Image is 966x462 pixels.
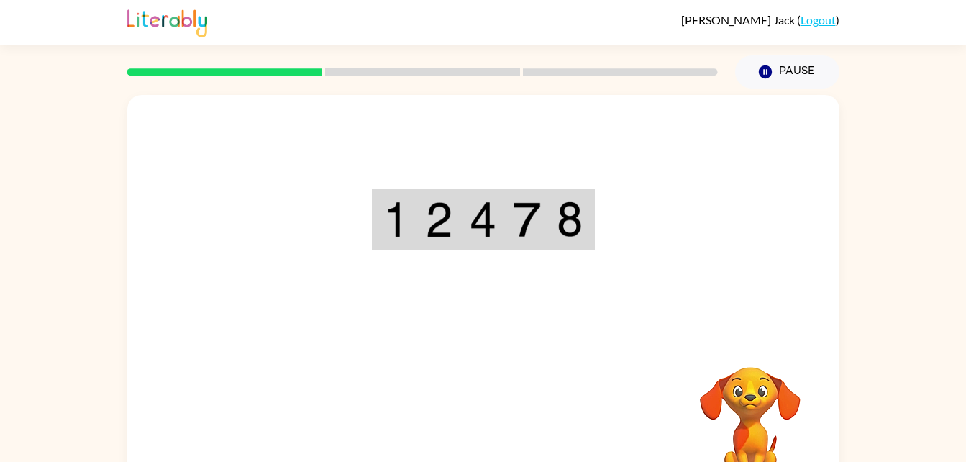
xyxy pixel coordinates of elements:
img: 7 [513,201,540,237]
img: Literably [127,6,207,37]
img: 2 [425,201,452,237]
img: 8 [557,201,583,237]
a: Logout [801,13,836,27]
span: [PERSON_NAME] Jack [681,13,797,27]
button: Pause [735,55,839,89]
img: 1 [383,201,409,237]
div: ( ) [681,13,839,27]
img: 4 [469,201,496,237]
